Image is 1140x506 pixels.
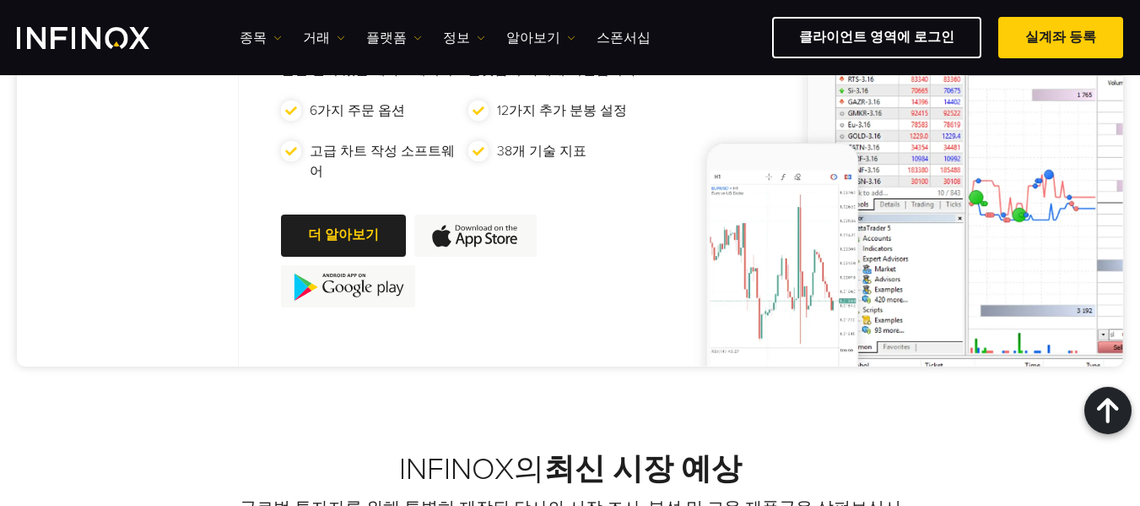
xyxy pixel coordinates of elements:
[17,27,189,49] a: INFINOX Logo
[443,28,485,48] a: 정보
[310,141,459,182] p: 고급 차트 작성 소프트웨어
[497,101,627,121] p: 12가지 추가 분봉 설정
[597,28,651,48] a: 스폰서십
[281,215,406,256] a: 더 알아보기
[303,28,345,48] a: 거래
[240,28,282,48] a: 종목
[998,17,1123,58] a: 실계좌 등록
[544,451,742,487] strong: 최신 시장 예상
[772,17,981,58] a: 클라이언트 영역에 로그인
[366,28,422,48] a: 플랫폼
[497,141,586,161] p: 38개 기술 지표
[506,28,575,48] a: 알아보기
[310,101,405,121] p: 6가지 주문 옵션
[17,451,1123,488] h2: INFINOX의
